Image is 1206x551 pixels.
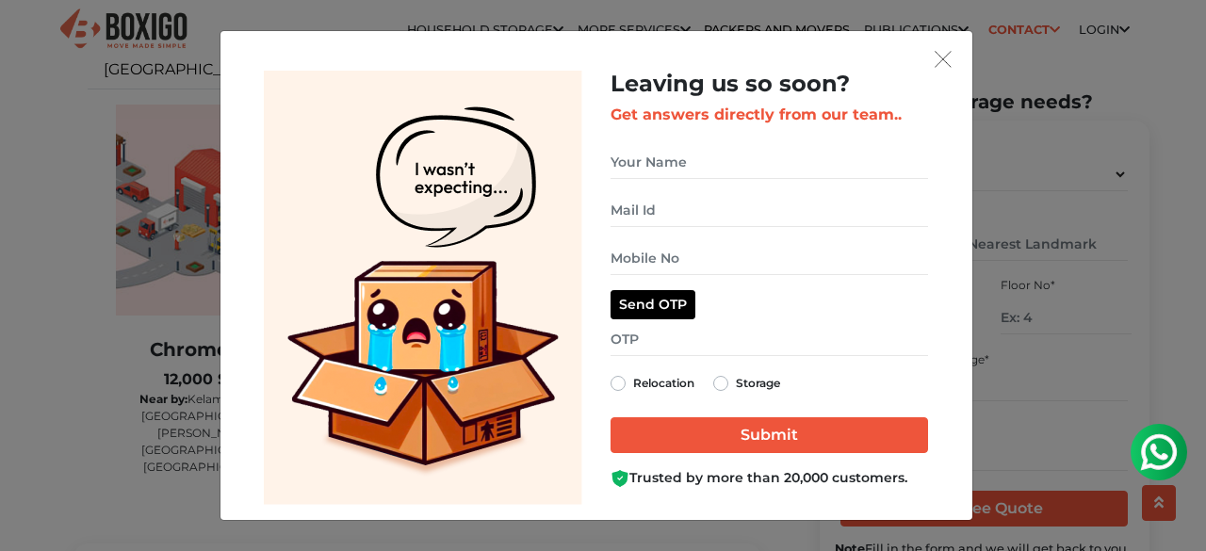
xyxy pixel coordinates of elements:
img: whatsapp-icon.svg [19,19,57,57]
input: Submit [611,417,928,453]
h3: Get answers directly from our team.. [611,105,928,123]
img: exit [935,51,952,68]
input: Your Name [611,146,928,179]
h2: Leaving us so soon? [611,71,928,98]
input: Mail Id [611,194,928,227]
input: OTP [611,323,928,356]
label: Relocation [633,372,694,395]
img: Boxigo Customer Shield [611,469,629,488]
div: Trusted by more than 20,000 customers. [611,468,928,488]
button: Send OTP [611,290,695,319]
label: Storage [736,372,780,395]
input: Mobile No [611,242,928,275]
img: Lead Welcome Image [264,71,582,505]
